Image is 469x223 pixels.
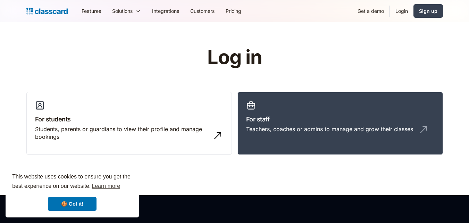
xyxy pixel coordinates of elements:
a: learn more about cookies [91,181,121,191]
a: Get a demo [352,3,390,19]
h3: For staff [246,114,434,124]
a: dismiss cookie message [48,197,97,211]
a: Features [76,3,107,19]
div: Solutions [107,3,146,19]
div: cookieconsent [6,166,139,217]
h3: For students [35,114,223,124]
a: For studentsStudents, parents or guardians to view their profile and manage bookings [26,92,232,155]
div: Teachers, coaches or admins to manage and grow their classes [246,125,413,133]
a: Customers [185,3,220,19]
a: Login [390,3,413,19]
a: For staffTeachers, coaches or admins to manage and grow their classes [237,92,443,155]
span: This website uses cookies to ensure you get the best experience on our website. [12,173,132,191]
a: home [26,6,68,16]
a: Integrations [146,3,185,19]
a: Sign up [413,4,443,18]
a: Pricing [220,3,247,19]
div: Sign up [419,7,437,15]
div: Students, parents or guardians to view their profile and manage bookings [35,125,209,141]
div: Solutions [112,7,133,15]
h1: Log in [124,47,345,68]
